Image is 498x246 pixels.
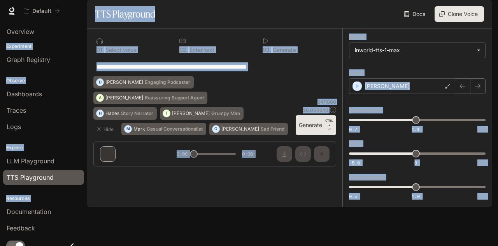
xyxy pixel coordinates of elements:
p: Generate [271,47,296,53]
button: T[PERSON_NAME]Grumpy Man [160,107,244,120]
div: M [124,123,132,135]
p: Sad Friend [261,127,284,131]
span: 1.1 [412,126,420,133]
p: 0 1 . [96,47,104,53]
span: 0.5 [349,193,357,200]
div: O [212,123,219,135]
p: Talking speed [349,175,385,180]
p: [PERSON_NAME] [172,111,210,116]
span: 1.5 [477,126,486,133]
p: 0 3 . [263,47,271,53]
h1: TTS Playground [95,6,155,22]
p: Pitch [349,141,362,147]
button: O[PERSON_NAME]Sad Friend [209,123,288,135]
p: CTRL + [325,118,333,127]
span: 1.0 [412,193,420,200]
button: HHadesStory Narrator [93,107,157,120]
p: [PERSON_NAME] [365,82,410,90]
p: Hades [105,111,119,116]
span: 5.0 [477,159,486,166]
p: Default [32,8,51,14]
div: D [96,76,103,88]
div: A [96,92,103,104]
p: Temperature [349,108,382,113]
button: D[PERSON_NAME]Engaging Podcaster [93,76,194,88]
button: Clone Voice [435,6,484,22]
p: 64 / 1000 [317,99,336,105]
button: A[PERSON_NAME]Reassuring Support Agent [93,92,207,104]
button: All workspaces [20,3,63,19]
p: [PERSON_NAME] [221,127,259,131]
p: Enter text [188,47,214,53]
div: T [163,107,170,120]
p: [PERSON_NAME] [105,80,143,85]
span: 1.5 [477,193,486,200]
p: Model [349,34,365,40]
button: Hide [93,123,118,135]
p: Story Narrator [121,111,153,116]
p: Casual Conversationalist [147,127,203,131]
p: Engaging Podcaster [145,80,190,85]
p: [PERSON_NAME] [105,96,143,100]
p: 0 2 . [179,47,188,53]
p: ⏎ [325,118,333,132]
span: 0 [414,159,417,166]
p: Mark [133,127,145,131]
span: -5.0 [349,159,360,166]
a: Docs [402,6,428,22]
div: H [96,107,103,120]
div: inworld-tts-1-max [355,46,473,54]
p: Voice [349,70,363,76]
button: GenerateCTRL +⏎ [296,115,336,135]
p: Grumpy Man [211,111,240,116]
p: Select voice [104,47,137,53]
div: inworld-tts-1-max [349,43,485,58]
span: 0.7 [349,126,357,133]
button: MMarkCasual Conversationalist [121,123,206,135]
p: Reassuring Support Agent [145,96,204,100]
